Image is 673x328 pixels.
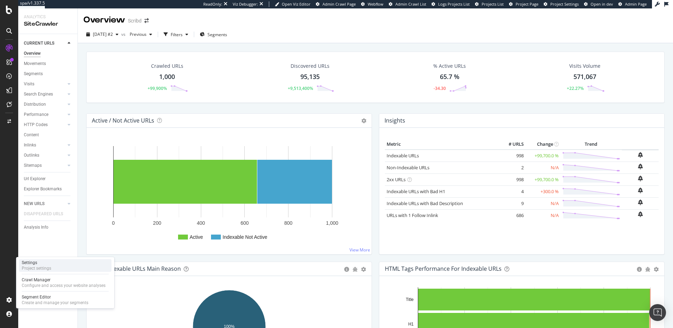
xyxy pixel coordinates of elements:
a: Admin Crawl Page [316,1,356,7]
div: Visits Volume [569,63,600,70]
div: gear [654,267,659,272]
i: Options [361,118,366,123]
a: Performance [24,111,66,118]
div: 1,000 [159,72,175,81]
div: 571,067 [573,72,596,81]
a: Segment EditorCreate and manage your segments [19,294,111,306]
div: Crawl Manager [22,277,106,283]
span: Project Settings [550,1,579,7]
td: 2 [497,162,525,173]
a: Overview [24,50,73,57]
span: Open in dev [591,1,613,7]
a: HTTP Codes [24,121,66,129]
div: Movements [24,60,46,67]
th: Change [525,139,560,150]
th: # URLS [497,139,525,150]
a: Projects List [475,1,504,7]
div: circle-info [637,267,642,272]
span: Open Viz Editor [282,1,311,7]
td: +99,700.0 % [525,173,560,185]
td: 686 [497,209,525,221]
div: Discovered URLs [291,63,329,70]
th: Trend [560,139,622,150]
div: DISAPPEARED URLS [24,210,63,218]
a: CURRENT URLS [24,40,66,47]
a: View More [349,247,370,253]
div: Analysis Info [24,224,48,231]
span: Admin Page [625,1,647,7]
div: Visits [24,80,34,88]
a: SettingsProject settings [19,259,111,272]
text: Indexable Not Active [223,234,267,240]
a: Explorer Bookmarks [24,185,73,193]
text: H1 [408,322,414,327]
div: SiteCrawler [24,20,72,28]
div: Url Explorer [24,175,46,183]
div: gear [361,267,366,272]
a: Open in dev [584,1,613,7]
td: 4 [497,185,525,197]
a: Url Explorer [24,175,73,183]
text: 400 [197,220,205,226]
text: 800 [284,220,293,226]
div: Search Engines [24,91,53,98]
button: Filters [161,29,191,40]
a: Non-Indexable URLs [387,164,429,171]
a: Movements [24,60,73,67]
a: Admin Page [618,1,647,7]
svg: A chart. [92,139,366,249]
div: Open Intercom Messenger [649,304,666,321]
a: Crawl ManagerConfigure and access your website analyses [19,276,111,289]
text: Active [190,234,203,240]
a: Project Settings [544,1,579,7]
div: Scribd [128,17,142,24]
a: Indexable URLs [387,152,419,159]
a: URLs with 1 Follow Inlink [387,212,438,218]
div: CURRENT URLS [24,40,54,47]
td: 9 [497,197,525,209]
div: Performance [24,111,48,118]
a: Indexable URLs with Bad Description [387,200,463,206]
td: 998 [497,150,525,162]
span: Segments [208,32,227,38]
a: Distribution [24,101,66,108]
text: 200 [153,220,162,226]
a: Indexable URLs with Bad H1 [387,188,445,195]
div: Explorer Bookmarks [24,185,62,193]
div: HTML Tags Performance for Indexable URLs [385,265,502,272]
div: Configure and access your website analyses [22,283,106,288]
a: 2xx URLs [387,176,406,183]
div: arrow-right-arrow-left [144,18,149,23]
div: +99,900% [148,85,167,91]
div: Project settings [22,265,51,271]
div: Sitemaps [24,162,42,169]
div: Content [24,131,39,139]
a: Inlinks [24,142,66,149]
div: Non-Indexable URLs Main Reason [92,265,181,272]
td: N/A [525,162,560,173]
a: Segments [24,70,73,78]
a: Search Engines [24,91,66,98]
div: Segments [24,70,43,78]
div: bug [645,267,650,272]
text: Title [406,297,414,302]
text: 600 [240,220,249,226]
td: +99,700.0 % [525,150,560,162]
div: -34.30 [434,85,446,91]
div: bug [353,267,358,272]
span: 2025 Aug. 22nd #2 [93,31,113,37]
a: Logs Projects List [431,1,470,7]
div: bell-plus [638,164,643,169]
h4: Active / Not Active URLs [92,116,154,125]
div: circle-info [344,267,349,272]
div: Overview [83,14,125,26]
a: Project Page [509,1,538,7]
div: Filters [171,32,183,38]
a: Visits [24,80,66,88]
a: DISAPPEARED URLS [24,210,70,218]
div: bell-plus [638,188,643,193]
div: Settings [22,260,51,265]
div: bell-plus [638,152,643,158]
a: NEW URLS [24,200,66,208]
button: [DATE] #2 [83,29,121,40]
